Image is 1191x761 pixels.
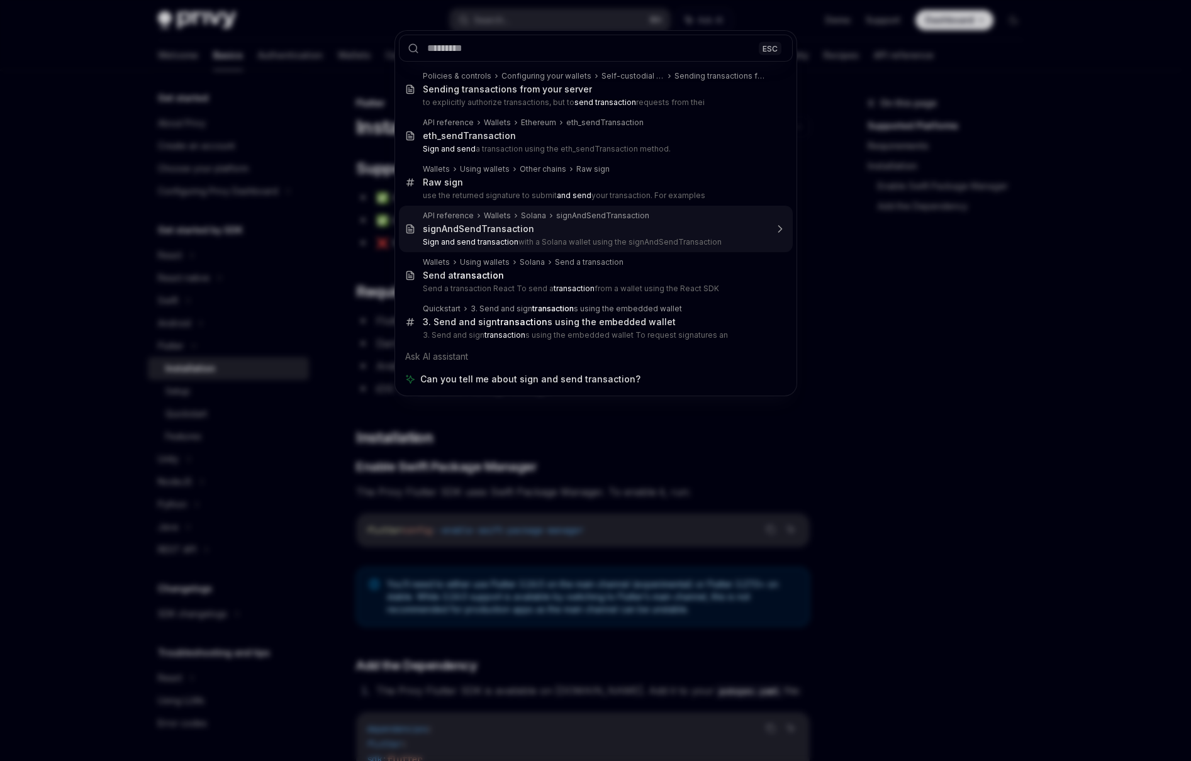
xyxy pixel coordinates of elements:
[497,316,547,327] b: transaction
[423,144,766,154] p: a transaction using the eth_sendTransaction method.
[399,345,793,368] div: Ask AI assistant
[423,270,504,281] div: Send a
[566,118,644,128] div: eth_sendTransaction
[423,118,474,128] div: API reference
[423,211,474,221] div: API reference
[521,118,556,128] div: Ethereum
[520,164,566,174] div: Other chains
[423,237,518,247] b: Sign and send transaction
[520,257,545,267] div: Solana
[471,304,682,314] div: 3. Send and sign s using the embedded wallet
[759,42,781,55] div: ESC
[557,191,591,200] b: and send
[454,270,504,281] b: transaction
[423,191,766,201] p: use the returned signature to submit your transaction. For examples
[423,316,676,328] div: 3. Send and sign s using the embedded wallet
[423,284,766,294] p: Send a transaction React To send a from a wallet using the React SDK
[532,304,574,313] b: transaction
[484,330,525,340] b: transaction
[555,257,623,267] div: Send a transaction
[521,211,546,221] div: Solana
[423,144,476,153] b: Sign and send
[423,237,766,247] p: with a Solana wallet using the signAndSendTransaction
[423,223,534,235] div: signAndSendTransaction
[423,130,516,142] div: eth_sendTransaction
[423,177,463,188] div: Raw sign
[423,257,450,267] div: Wallets
[423,97,766,108] p: to explicitly authorize transactions, but to requests from thei
[601,71,665,81] div: Self-custodial user wallets
[501,71,591,81] div: Configuring your wallets
[423,164,450,174] div: Wallets
[484,211,511,221] div: Wallets
[556,211,649,221] div: signAndSendTransaction
[460,164,510,174] div: Using wallets
[460,257,510,267] div: Using wallets
[554,284,595,293] b: transaction
[484,118,511,128] div: Wallets
[574,97,636,107] b: send transaction
[423,84,592,95] div: Sending transactions from your server
[674,71,766,81] div: Sending transactions from your server
[576,164,610,174] div: Raw sign
[423,71,491,81] div: Policies & controls
[420,373,640,386] span: Can you tell me about sign and send transaction?
[423,330,766,340] p: 3. Send and sign s using the embedded wallet To request signatures an
[423,304,461,314] div: Quickstart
